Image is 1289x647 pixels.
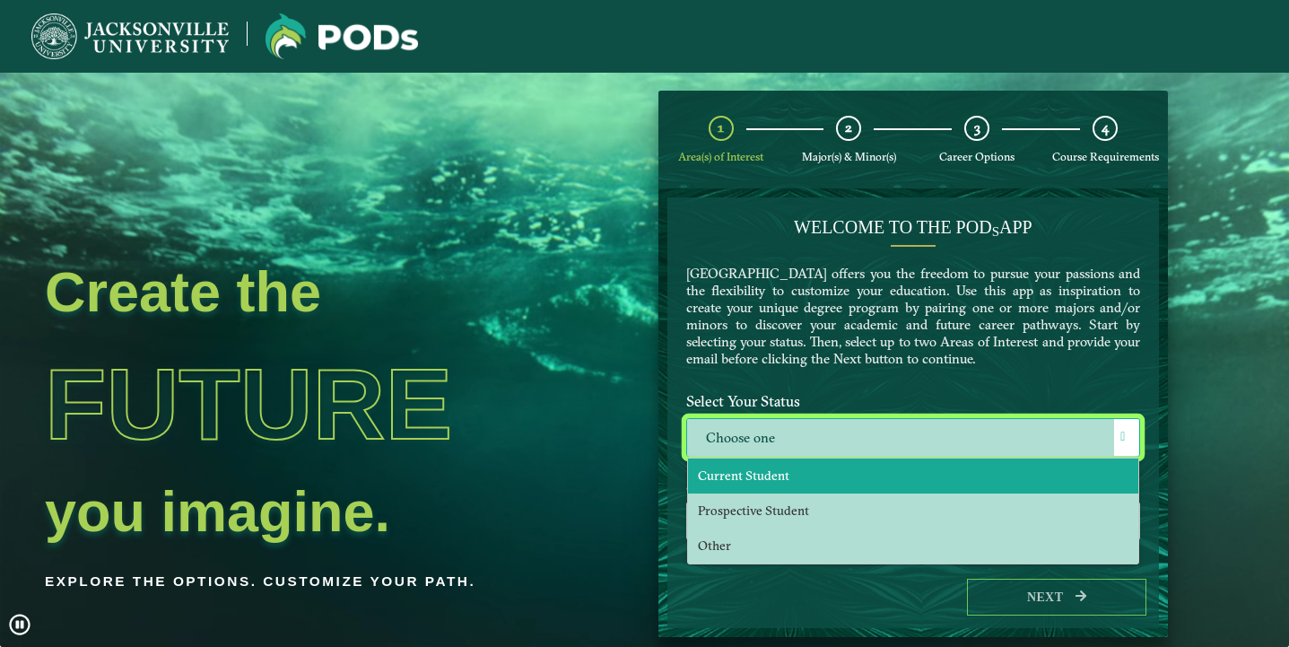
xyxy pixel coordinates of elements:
[45,267,536,317] h2: Create the
[45,323,536,486] h1: Future
[967,579,1146,616] button: Next
[974,119,980,136] span: 3
[992,224,999,239] sub: s
[939,150,1015,163] span: Career Options
[845,119,852,136] span: 2
[686,546,1141,563] p: Maximum 2 selections are allowed
[686,265,1141,367] p: [GEOGRAPHIC_DATA] offers you the freedom to pursue your passions and the flexibility to customize...
[688,529,1139,564] li: Other
[673,469,1154,503] label: Select Your Area(s) of Interest
[1102,119,1109,136] span: 4
[698,538,731,554] span: Other
[1052,150,1159,163] span: Course Requirements
[673,385,1154,418] label: Select Your Status
[718,119,724,136] span: 1
[45,486,536,537] h2: you imagine.
[688,494,1139,529] li: Prospective Student
[266,13,418,59] img: Jacksonville University logo
[45,568,536,595] p: Explore the options. Customize your path.
[686,543,692,555] sup: ⋆
[802,150,896,163] span: Major(s) & Minor(s)
[688,459,1139,494] li: Current Student
[678,150,763,163] span: Area(s) of Interest
[686,216,1141,238] h4: Welcome to the POD app
[31,13,229,59] img: Jacksonville University logo
[698,468,789,484] span: Current Student
[698,503,809,519] span: Prospective Student
[687,419,1140,458] label: Choose one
